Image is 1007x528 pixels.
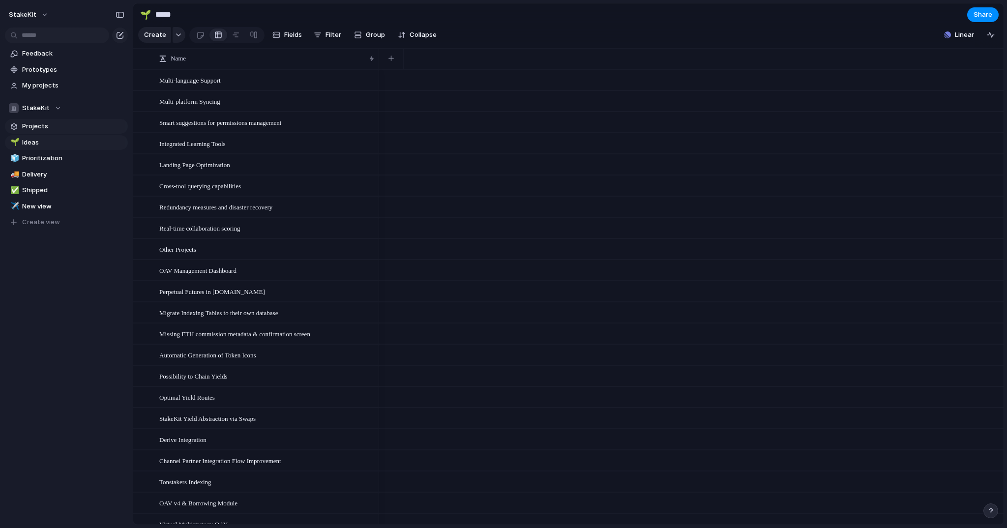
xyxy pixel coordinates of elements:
[159,307,278,318] span: Migrate Indexing Tables to their own database
[10,153,17,164] div: 🧊
[10,201,17,212] div: ✈️
[10,137,17,148] div: 🌱
[9,170,19,179] button: 🚚
[310,27,345,43] button: Filter
[5,151,128,166] a: 🧊Prioritization
[9,153,19,163] button: 🧊
[974,10,992,20] span: Share
[9,10,36,20] span: StakeKit
[159,180,241,191] span: Cross-tool querying capabilities
[138,27,171,43] button: Create
[22,65,124,75] span: Prototypes
[159,434,207,445] span: Derive Integration
[159,159,230,170] span: Landing Page Optimization
[22,185,124,195] span: Shipped
[159,264,237,276] span: OAV Management Dashboard
[22,170,124,179] span: Delivery
[22,153,124,163] span: Prioritization
[159,95,220,107] span: Multi-platform Syncing
[5,119,128,134] a: Projects
[144,30,166,40] span: Create
[5,183,128,198] a: ✅Shipped
[9,185,19,195] button: ✅
[159,412,256,424] span: StakeKit Yield Abstraction via Swaps
[140,8,151,21] div: 🌱
[159,370,228,381] span: Possibility to Chain Yields
[171,54,186,63] span: Name
[5,215,128,230] button: Create view
[940,28,978,42] button: Linear
[22,49,124,59] span: Feedback
[159,74,221,86] span: Multi-language Support
[9,202,19,211] button: ✈️
[5,135,128,150] a: 🌱Ideas
[967,7,999,22] button: Share
[22,138,124,147] span: Ideas
[159,476,211,487] span: Tonstakers Indexing
[22,103,50,113] span: StakeKit
[159,328,310,339] span: Missing ETH commission metadata & confirmation screen
[394,27,441,43] button: Collapse
[326,30,341,40] span: Filter
[159,391,215,403] span: Optimal Yield Routes
[955,30,974,40] span: Linear
[5,46,128,61] a: Feedback
[22,81,124,90] span: My projects
[10,169,17,180] div: 🚚
[349,27,390,43] button: Group
[410,30,437,40] span: Collapse
[138,7,153,23] button: 🌱
[10,185,17,196] div: ✅
[9,138,19,147] button: 🌱
[4,7,54,23] button: StakeKit
[366,30,385,40] span: Group
[159,455,281,466] span: Channel Partner Integration Flow Improvement
[159,286,265,297] span: Perpetual Futures in [DOMAIN_NAME]
[5,101,128,116] button: StakeKit
[5,167,128,182] a: 🚚Delivery
[268,27,306,43] button: Fields
[159,201,272,212] span: Redundancy measures and disaster recovery
[5,199,128,214] a: ✈️New view
[159,349,256,360] span: Automatic Generation of Token Icons
[22,217,60,227] span: Create view
[284,30,302,40] span: Fields
[159,243,196,255] span: Other Projects
[159,117,281,128] span: Smart suggestions for permissions management
[159,138,226,149] span: Integrated Learning Tools
[5,78,128,93] a: My projects
[5,62,128,77] a: Prototypes
[159,497,237,508] span: OAV v4 & Borrowing Module
[22,121,124,131] span: Projects
[22,202,124,211] span: New view
[159,222,240,234] span: Real-time collaboration scoring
